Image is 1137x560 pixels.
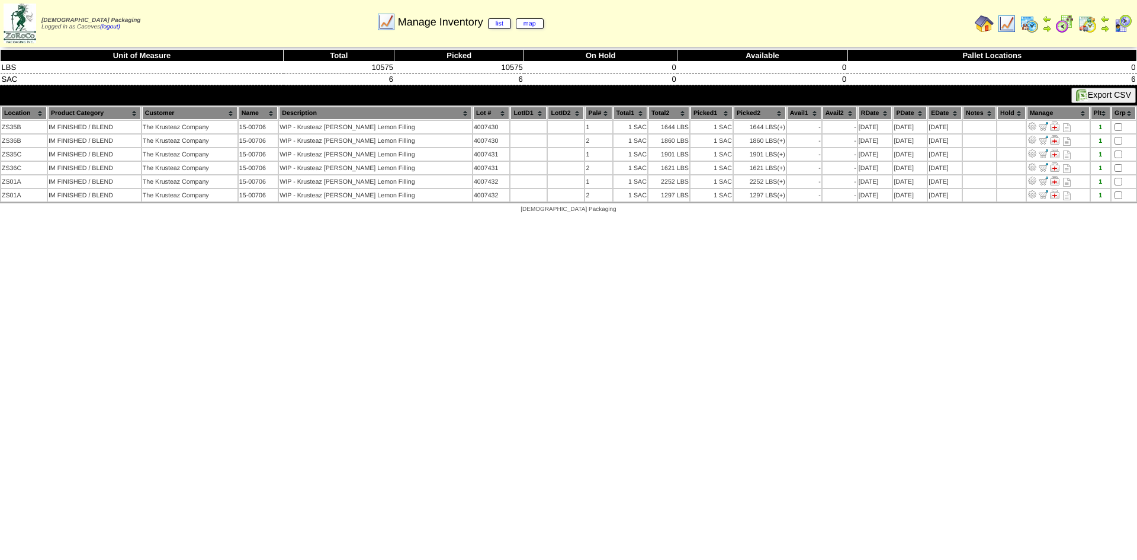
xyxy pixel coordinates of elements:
[648,121,689,133] td: 1644 LBS
[1027,176,1037,185] img: Adjust
[1063,178,1071,187] i: Note
[858,162,892,174] td: [DATE]
[142,148,237,161] td: The Krusteaz Company
[473,189,509,201] td: 4007432
[1027,135,1037,145] img: Adjust
[239,135,278,147] td: 15-00706
[734,175,786,188] td: 2252 LBS
[823,107,857,120] th: Avail2
[648,148,689,161] td: 1901 LBS
[1055,14,1074,33] img: calendarblend.gif
[928,148,962,161] td: [DATE]
[1063,151,1071,159] i: Note
[1,62,284,73] td: LBS
[524,50,677,62] th: On Hold
[1063,191,1071,200] i: Note
[394,62,524,73] td: 10575
[142,189,237,201] td: The Krusteaz Company
[239,107,278,120] th: Name
[893,189,927,201] td: [DATE]
[677,73,847,85] td: 0
[1,107,47,120] th: Location
[787,107,821,120] th: Avail1
[787,189,821,201] td: -
[614,175,647,188] td: 1 SAC
[473,175,509,188] td: 4007432
[690,189,733,201] td: 1 SAC
[279,189,472,201] td: WIP - Krusteaz [PERSON_NAME] Lemon Filling
[777,124,785,131] div: (+)
[690,135,733,147] td: 1 SAC
[963,107,996,120] th: Notes
[100,24,120,30] a: (logout)
[1071,88,1136,103] button: Export CSV
[48,175,141,188] td: IM FINISHED / BLEND
[488,18,511,29] a: list
[279,162,472,174] td: WIP - Krusteaz [PERSON_NAME] Lemon Filling
[893,135,927,147] td: [DATE]
[1050,190,1059,199] img: Manage Hold
[239,148,278,161] td: 15-00706
[787,121,821,133] td: -
[585,107,612,120] th: Pal#
[239,121,278,133] td: 15-00706
[1050,149,1059,158] img: Manage Hold
[677,62,847,73] td: 0
[239,189,278,201] td: 15-00706
[997,14,1016,33] img: line_graph.gif
[1050,162,1059,172] img: Manage Hold
[893,148,927,161] td: [DATE]
[1,73,284,85] td: SAC
[823,162,857,174] td: -
[893,162,927,174] td: [DATE]
[142,175,237,188] td: The Krusteaz Company
[142,107,237,120] th: Customer
[585,121,612,133] td: 1
[142,121,237,133] td: The Krusteaz Company
[734,162,786,174] td: 1621 LBS
[239,175,278,188] td: 15-00706
[48,189,141,201] td: IM FINISHED / BLEND
[48,107,141,120] th: Product Category
[928,189,962,201] td: [DATE]
[4,4,36,43] img: zoroco-logo-small.webp
[585,135,612,147] td: 2
[648,135,689,147] td: 1860 LBS
[1,135,47,147] td: ZS36B
[858,135,892,147] td: [DATE]
[473,107,509,120] th: Lot #
[690,175,733,188] td: 1 SAC
[1091,192,1110,199] div: 1
[524,73,677,85] td: 0
[858,175,892,188] td: [DATE]
[1091,178,1110,185] div: 1
[279,107,472,120] th: Description
[614,135,647,147] td: 1 SAC
[142,162,237,174] td: The Krusteaz Company
[585,162,612,174] td: 2
[1039,135,1048,145] img: Move
[585,148,612,161] td: 1
[585,175,612,188] td: 1
[524,62,677,73] td: 0
[1,175,47,188] td: ZS01A
[614,189,647,201] td: 1 SAC
[690,148,733,161] td: 1 SAC
[1050,176,1059,185] img: Manage Hold
[1039,121,1048,131] img: Move
[928,121,962,133] td: [DATE]
[847,73,1136,85] td: 6
[777,151,785,158] div: (+)
[823,175,857,188] td: -
[1027,162,1037,172] img: Adjust
[928,107,962,120] th: EDate
[279,135,472,147] td: WIP - Krusteaz [PERSON_NAME] Lemon Filling
[394,73,524,85] td: 6
[823,121,857,133] td: -
[734,189,786,201] td: 1297 LBS
[648,162,689,174] td: 1621 LBS
[847,62,1136,73] td: 0
[239,162,278,174] td: 15-00706
[284,50,394,62] th: Total
[1027,107,1090,120] th: Manage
